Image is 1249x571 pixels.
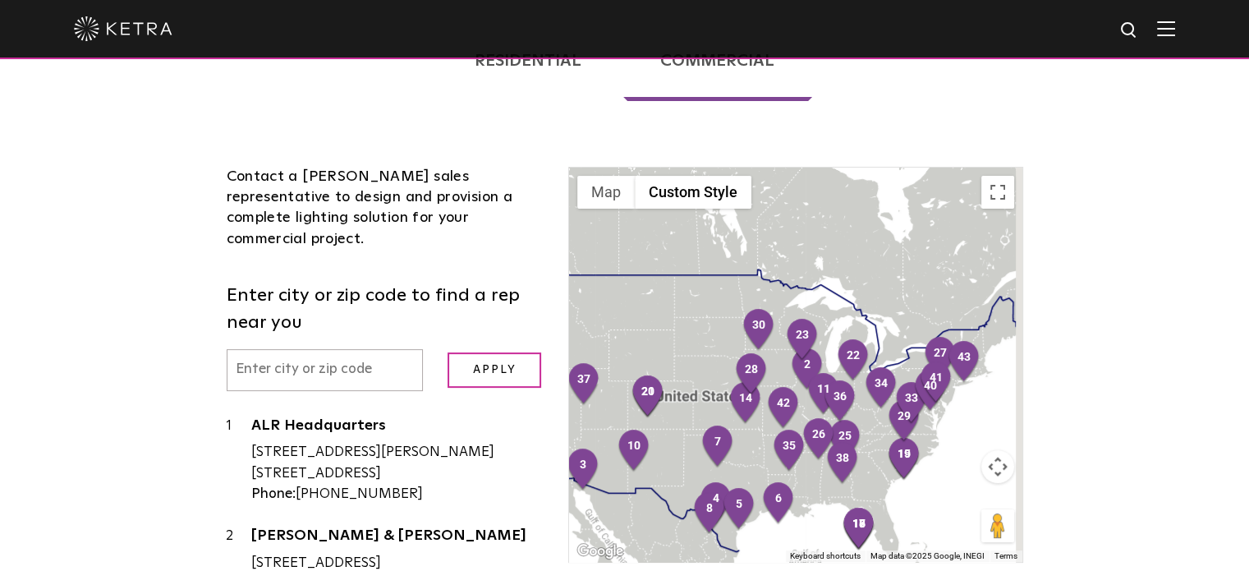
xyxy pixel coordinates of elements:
div: [STREET_ADDRESS][PERSON_NAME] [STREET_ADDRESS] [251,442,544,484]
div: 28 [734,352,769,397]
div: 5 [722,487,756,532]
div: 42 [766,386,801,431]
button: Custom Style [635,176,751,209]
div: 2 [790,348,824,392]
button: Drag Pegman onto the map to open Street View [981,509,1014,542]
div: 6 [761,481,796,526]
a: Residential [437,21,618,101]
div: 25 [828,419,862,463]
div: 22 [836,338,870,383]
a: Open this area in Google Maps (opens a new window) [573,541,627,562]
button: Map camera controls [981,450,1014,483]
button: Keyboard shortcuts [790,550,861,562]
div: 33 [894,381,929,426]
div: 21 [631,375,665,419]
div: 38 [825,441,860,486]
div: 19 [887,437,921,481]
img: ketra-logo-2019-white [74,16,172,41]
div: [PHONE_NUMBER] [251,484,544,505]
a: ALR Headquarters [251,418,544,439]
img: Google [573,541,627,562]
label: Enter city or zip code to find a rep near you [227,283,544,337]
div: 43 [947,340,981,385]
div: 41 [919,361,953,405]
div: 40 [913,369,948,413]
strong: Phone: [251,487,296,501]
div: 3 [566,448,600,492]
div: 10 [617,429,651,473]
div: Contact a [PERSON_NAME] sales representative to design and provision a complete lighting solution... [227,167,544,250]
div: 37 [567,362,601,407]
div: 7 [700,425,735,469]
div: 27 [923,336,957,380]
img: Hamburger%20Nav.svg [1157,21,1175,36]
span: Map data ©2025 Google, INEGI [870,551,985,560]
div: 35 [772,429,806,473]
button: Show street map [577,176,635,209]
button: Toggle fullscreen view [981,176,1014,209]
div: 29 [887,399,921,444]
img: search icon [1119,21,1140,41]
div: 4 [699,481,733,526]
div: 18 [842,507,876,551]
div: 14 [728,381,763,426]
a: Terms (opens in new tab) [994,551,1017,560]
div: 1 [227,416,251,505]
div: 11 [806,372,841,417]
a: [PERSON_NAME] & [PERSON_NAME] [251,528,544,549]
a: Commercial [623,21,812,101]
div: 23 [785,318,820,362]
div: 34 [864,366,898,411]
div: 30 [742,308,776,352]
input: Apply [448,352,541,388]
div: 8 [692,491,727,536]
div: 26 [801,417,836,462]
input: Enter city or zip code [227,349,424,391]
div: 36 [823,380,857,424]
